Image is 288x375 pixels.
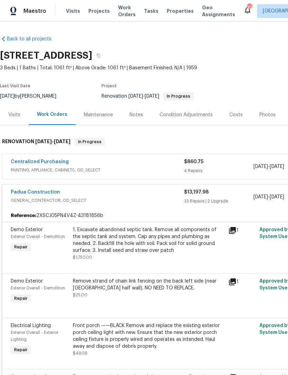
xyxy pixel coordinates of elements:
[118,4,136,18] span: Work Orders
[229,111,243,118] div: Costs
[35,139,70,144] span: -
[73,351,87,355] span: $49.09
[84,111,113,118] div: Maintenance
[8,111,20,118] div: Visits
[37,111,67,118] div: Work Orders
[11,323,51,328] span: Electrical Lighting
[228,278,255,286] div: 1
[73,293,87,297] span: $25.00
[259,111,276,118] div: Photos
[11,286,65,290] span: Exterior Overall - Demolition
[73,226,224,254] div: 1. Excavate abandoned septic tank. Remove all components of the septic tank and system. Cap any p...
[11,330,58,342] span: Exterior Overall - Exterior Lighting
[35,139,52,144] span: [DATE]
[253,195,268,199] span: [DATE]
[54,139,70,144] span: [DATE]
[253,164,268,169] span: [DATE]
[11,159,69,164] a: Centralized Purchasing
[73,278,224,292] div: Remove strand of chain link fencing on the back left side (near [GEOGRAPHIC_DATA] half wall). NO ...
[73,255,92,259] span: $1,750.00
[11,279,43,284] span: Demo Exterior
[11,197,184,204] span: GENERAL_CONTRACTOR, OD_SELECT
[11,212,36,219] b: Reference:
[184,198,253,205] div: 33 Repairs | 2 Upgrade
[202,4,235,18] span: Geo Assignments
[144,9,159,13] span: Tasks
[164,94,193,98] span: In Progress
[11,190,60,195] a: Padua Construction
[88,8,110,14] span: Projects
[253,194,284,200] span: -
[247,4,252,11] div: 30
[92,49,105,62] button: Copy Address
[102,84,117,88] span: Project
[66,8,80,14] span: Visits
[73,322,224,350] div: Front porch ——BLACK Remove and replace the existing exterior porch ceiling light with new. Ensure...
[228,226,255,235] div: 1
[128,94,159,99] span: -
[23,8,46,14] span: Maestro
[11,346,30,353] span: Repair
[184,190,209,195] span: $13,197.98
[270,164,284,169] span: [DATE]
[11,167,184,174] span: PAINTING, APPLIANCE, CABINETS, OD_SELECT
[184,159,203,164] span: $860.75
[253,163,284,170] span: -
[102,94,194,99] span: Renovation
[129,111,143,118] div: Notes
[145,94,159,99] span: [DATE]
[160,111,213,118] div: Condition Adjustments
[11,244,30,250] span: Repair
[11,227,43,232] span: Demo Exterior
[128,94,143,99] span: [DATE]
[11,235,65,239] span: Exterior Overall - Demolition
[2,138,70,146] h6: RENOVATION
[184,167,253,174] div: 4 Repairs
[270,195,284,199] span: [DATE]
[75,138,104,145] span: In Progress
[11,295,30,302] span: Repair
[167,8,194,14] span: Properties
